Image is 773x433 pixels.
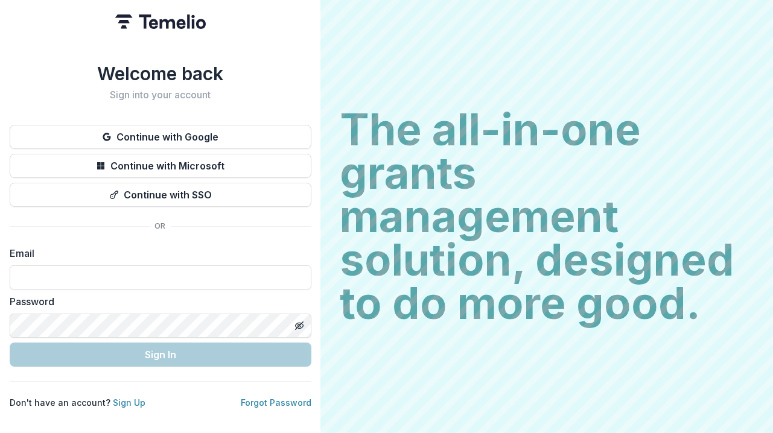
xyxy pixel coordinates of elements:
button: Sign In [10,343,311,367]
img: Temelio [115,14,206,29]
label: Password [10,294,304,309]
button: Continue with Microsoft [10,154,311,178]
h1: Welcome back [10,63,311,84]
button: Toggle password visibility [290,316,309,335]
p: Don't have an account? [10,396,145,409]
label: Email [10,246,304,261]
button: Continue with SSO [10,183,311,207]
h2: Sign into your account [10,89,311,101]
button: Continue with Google [10,125,311,149]
a: Sign Up [113,397,145,408]
a: Forgot Password [241,397,311,408]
